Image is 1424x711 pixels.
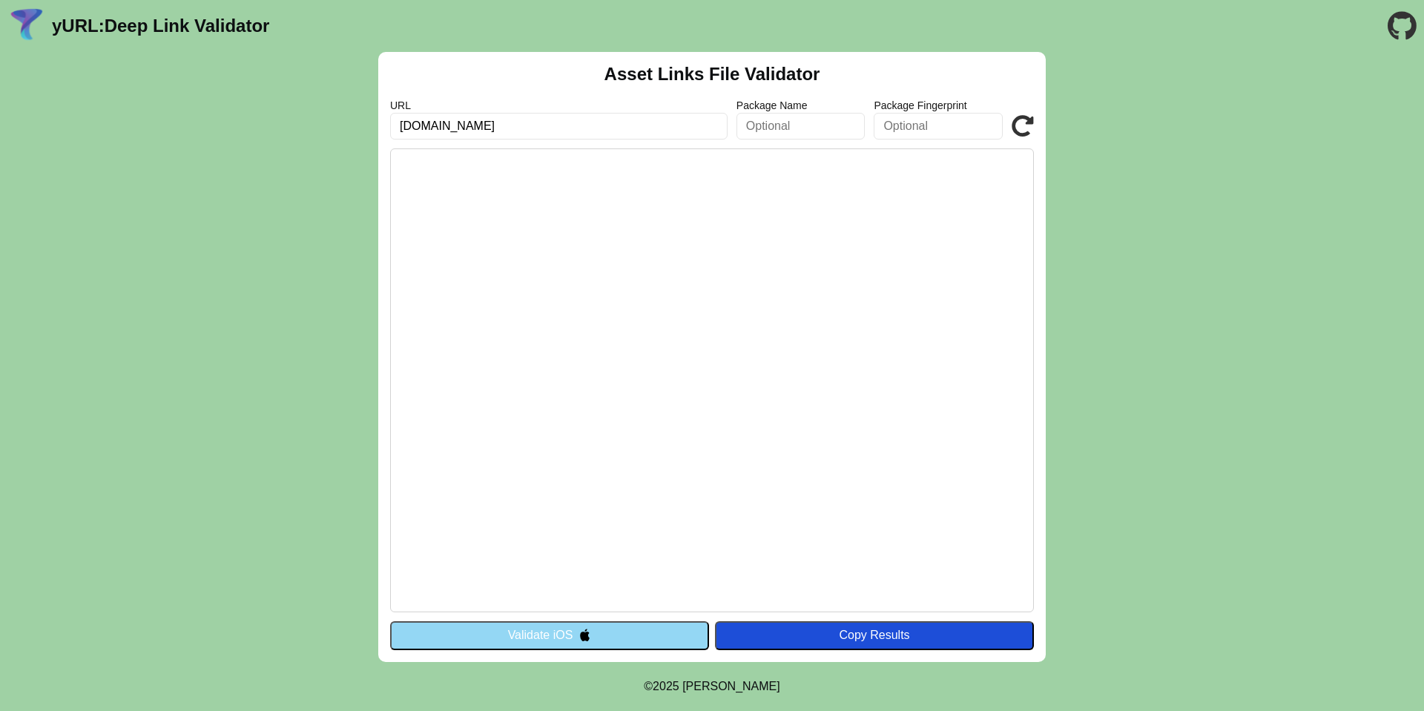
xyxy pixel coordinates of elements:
span: 2025 [653,680,679,692]
button: Validate iOS [390,621,709,649]
img: appleIcon.svg [578,629,591,641]
div: Copy Results [722,629,1026,642]
a: yURL:Deep Link Validator [52,16,269,36]
a: Michael Ibragimchayev's Personal Site [682,680,780,692]
label: Package Fingerprint [874,99,1003,111]
input: Required [390,113,728,140]
label: URL [390,99,728,111]
input: Optional [736,113,866,140]
footer: © [644,662,779,711]
label: Package Name [736,99,866,111]
img: yURL Logo [7,7,46,45]
h2: Asset Links File Validator [604,64,820,85]
button: Copy Results [715,621,1034,649]
input: Optional [874,113,1003,140]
